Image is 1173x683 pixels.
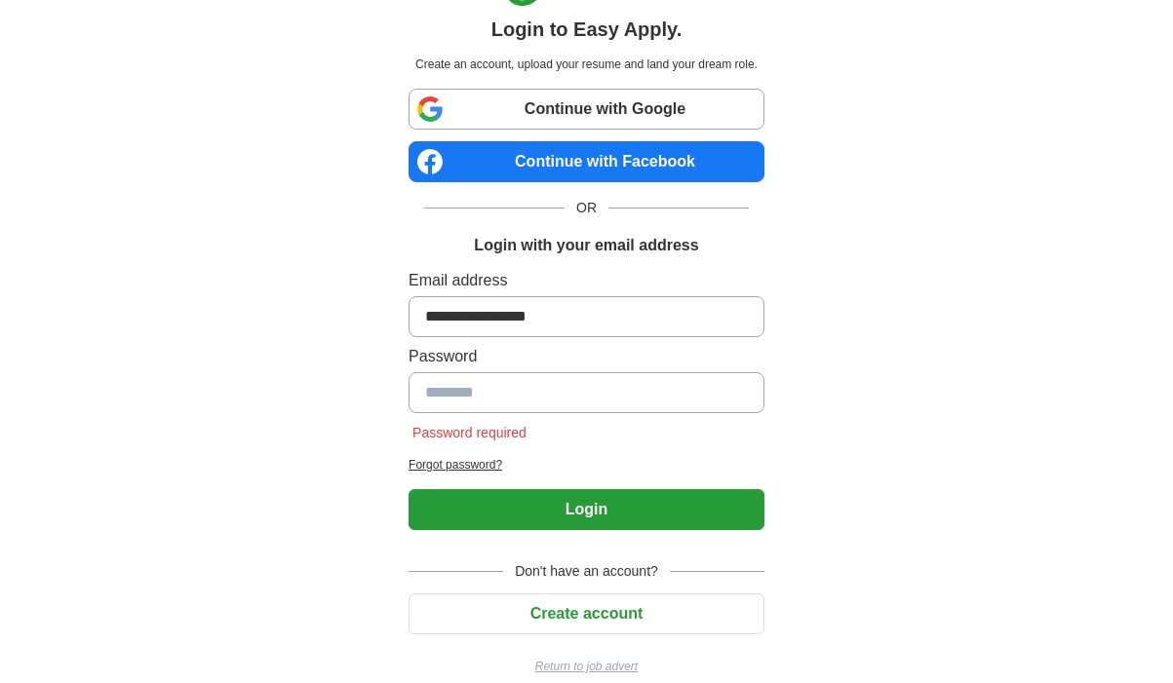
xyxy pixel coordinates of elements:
span: OR [565,198,608,218]
p: Create an account, upload your resume and land your dream role. [412,56,761,73]
a: Continue with Google [409,89,764,130]
button: Login [409,489,764,530]
a: Forgot password? [409,456,764,474]
a: Continue with Facebook [409,141,764,182]
a: Create account [409,605,764,622]
label: Email address [409,269,764,292]
span: Password required [409,425,530,440]
h1: Login with your email address [474,234,698,257]
button: Create account [409,593,764,634]
a: Return to job advert [409,658,764,675]
h1: Login to Easy Apply. [491,15,683,44]
span: Don't have an account? [503,561,670,582]
label: Password [409,345,764,368]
